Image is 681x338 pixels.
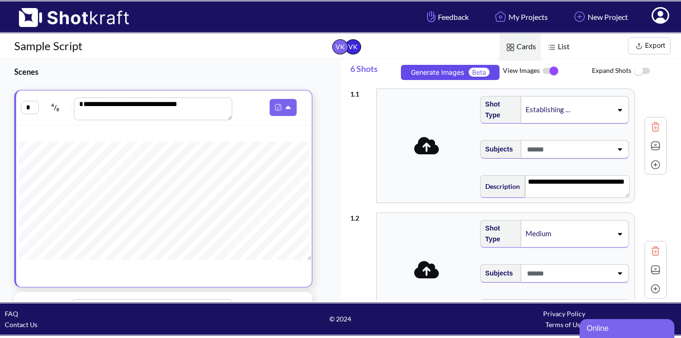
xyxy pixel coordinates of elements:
[401,65,499,80] button: Generate ImagesBeta
[545,41,558,53] img: List Icon
[503,61,592,81] span: View Images
[564,4,635,29] a: New Project
[39,100,72,115] span: /
[481,266,513,281] span: Subjects
[648,120,663,134] img: Trash Icon
[485,4,555,29] a: My Projects
[5,310,18,318] a: FAQ
[425,11,469,22] span: Feedback
[272,101,284,114] img: Pdf Icon
[631,61,653,81] img: ToggleOff Icon
[525,103,572,116] div: Establishing shot
[648,139,663,153] img: Expand Icon
[541,34,574,61] span: List
[481,97,517,123] span: Shot Type
[648,263,663,277] img: Expand Icon
[628,37,671,54] button: Export
[648,282,663,296] img: Add Icon
[540,61,561,81] img: ToggleOn Icon
[56,107,59,112] span: 8
[648,158,663,172] img: Add Icon
[350,208,372,223] div: 1 . 2
[38,302,70,317] span: /
[592,61,681,81] span: Expand Shots
[425,9,438,25] img: Hand Icon
[469,68,490,77] span: Beta
[350,84,372,99] div: 1 . 1
[51,102,54,108] span: 4
[504,41,517,53] img: Card Icon
[453,308,676,319] div: Privacy Policy
[525,227,572,240] div: Medium
[5,320,37,329] a: Contact Us
[345,39,361,54] span: VK
[14,66,317,77] h3: Scenes
[648,244,663,258] img: Trash Icon
[453,319,676,330] div: Terms of Use
[580,317,676,338] iframe: chat widget
[332,39,348,54] span: VK
[481,142,513,157] span: Subjects
[481,221,517,247] span: Shot Type
[499,34,541,61] span: Cards
[481,178,520,194] span: Description
[228,313,452,324] span: © 2024
[572,9,588,25] img: Add Icon
[350,59,398,84] span: 6 Shots
[633,40,645,52] img: Export Icon
[492,9,508,25] img: Home Icon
